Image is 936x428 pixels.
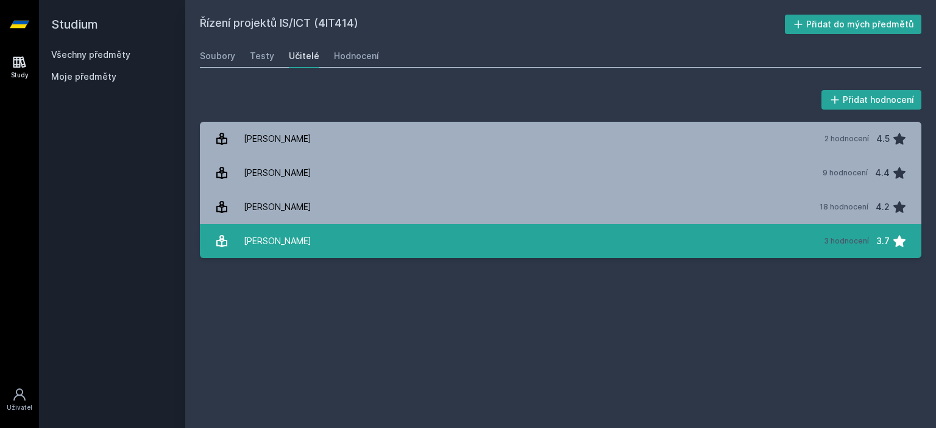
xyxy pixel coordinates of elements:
a: Učitelé [289,44,319,68]
a: [PERSON_NAME] 9 hodnocení 4.4 [200,156,921,190]
a: Uživatel [2,381,37,418]
div: Učitelé [289,50,319,62]
div: 3 hodnocení [824,236,869,246]
div: 9 hodnocení [823,168,868,178]
a: Study [2,49,37,86]
h2: Řízení projektů IS/ICT (4IT414) [200,15,785,34]
div: Uživatel [7,403,32,412]
div: [PERSON_NAME] [244,161,311,185]
div: 2 hodnocení [824,134,869,144]
div: 4.2 [876,195,890,219]
div: [PERSON_NAME] [244,195,311,219]
a: Hodnocení [334,44,379,68]
div: 3.7 [876,229,890,253]
div: 4.4 [875,161,890,185]
button: Přidat hodnocení [821,90,922,110]
div: Study [11,71,29,80]
button: Přidat do mých předmětů [785,15,922,34]
a: [PERSON_NAME] 2 hodnocení 4.5 [200,122,921,156]
div: Soubory [200,50,235,62]
div: 4.5 [876,127,890,151]
div: 18 hodnocení [820,202,868,212]
div: [PERSON_NAME] [244,229,311,253]
a: Všechny předměty [51,49,130,60]
div: Testy [250,50,274,62]
a: [PERSON_NAME] 18 hodnocení 4.2 [200,190,921,224]
div: Hodnocení [334,50,379,62]
div: [PERSON_NAME] [244,127,311,151]
a: Soubory [200,44,235,68]
a: Testy [250,44,274,68]
a: [PERSON_NAME] 3 hodnocení 3.7 [200,224,921,258]
span: Moje předměty [51,71,116,83]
